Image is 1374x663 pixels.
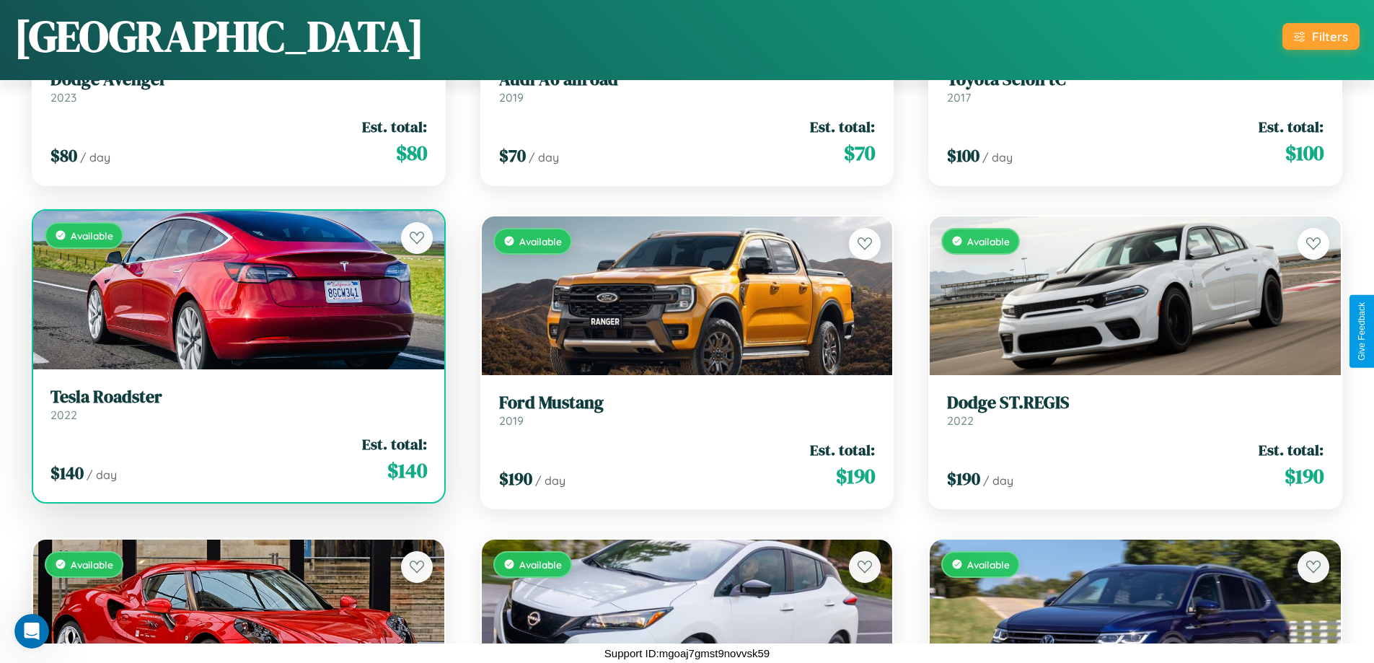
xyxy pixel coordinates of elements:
[844,139,875,167] span: $ 70
[535,473,565,488] span: / day
[71,229,113,242] span: Available
[1312,29,1348,44] div: Filters
[947,413,974,428] span: 2022
[499,69,876,105] a: Audi A6 allroad2019
[1357,302,1367,361] div: Give Feedback
[810,439,875,460] span: Est. total:
[14,614,49,649] iframe: Intercom live chat
[50,387,427,408] h3: Tesla Roadster
[947,69,1324,90] h3: Toyota Scion tC
[1259,439,1324,460] span: Est. total:
[947,392,1324,413] h3: Dodge ST.REGIS
[80,150,110,164] span: / day
[50,387,427,422] a: Tesla Roadster2022
[499,392,876,428] a: Ford Mustang2019
[499,467,532,491] span: $ 190
[947,90,971,105] span: 2017
[87,467,117,482] span: / day
[1282,23,1360,50] button: Filters
[387,456,427,485] span: $ 140
[71,558,113,571] span: Available
[1285,462,1324,491] span: $ 190
[1259,116,1324,137] span: Est. total:
[1285,139,1324,167] span: $ 100
[947,467,980,491] span: $ 190
[499,69,876,90] h3: Audi A6 allroad
[50,69,427,105] a: Dodge Avenger2023
[499,413,524,428] span: 2019
[947,392,1324,428] a: Dodge ST.REGIS2022
[947,144,979,167] span: $ 100
[50,461,84,485] span: $ 140
[396,139,427,167] span: $ 80
[499,90,524,105] span: 2019
[836,462,875,491] span: $ 190
[519,235,562,247] span: Available
[967,558,1010,571] span: Available
[362,434,427,455] span: Est. total:
[982,150,1013,164] span: / day
[947,69,1324,105] a: Toyota Scion tC2017
[604,644,770,663] p: Support ID: mgoaj7gmst9novvsk59
[50,144,77,167] span: $ 80
[967,235,1010,247] span: Available
[499,144,526,167] span: $ 70
[519,558,562,571] span: Available
[14,6,424,66] h1: [GEOGRAPHIC_DATA]
[810,116,875,137] span: Est. total:
[499,392,876,413] h3: Ford Mustang
[50,90,76,105] span: 2023
[362,116,427,137] span: Est. total:
[983,473,1013,488] span: / day
[529,150,559,164] span: / day
[50,408,77,422] span: 2022
[50,69,427,90] h3: Dodge Avenger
